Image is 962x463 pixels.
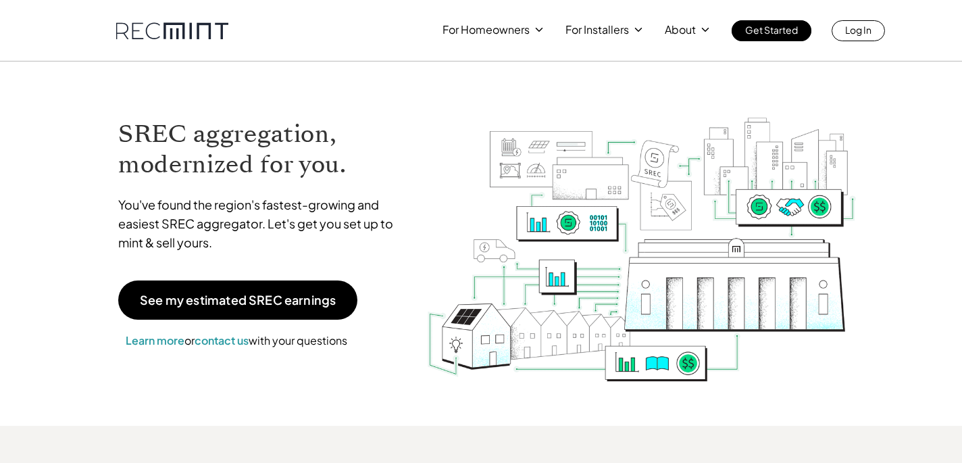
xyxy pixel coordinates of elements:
p: About [665,20,696,39]
p: Get Started [745,20,798,39]
h1: SREC aggregation, modernized for you. [118,119,406,180]
p: Log In [845,20,871,39]
a: Log In [832,20,885,41]
p: or with your questions [118,332,355,349]
p: For Installers [565,20,629,39]
p: See my estimated SREC earnings [140,294,336,306]
a: Get Started [732,20,811,41]
a: See my estimated SREC earnings [118,281,357,320]
a: contact us [195,333,249,347]
img: RECmint value cycle [426,82,857,385]
p: For Homeowners [442,20,530,39]
p: You've found the region's fastest-growing and easiest SREC aggregator. Let's get you set up to mi... [118,195,406,252]
a: Learn more [126,333,184,347]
